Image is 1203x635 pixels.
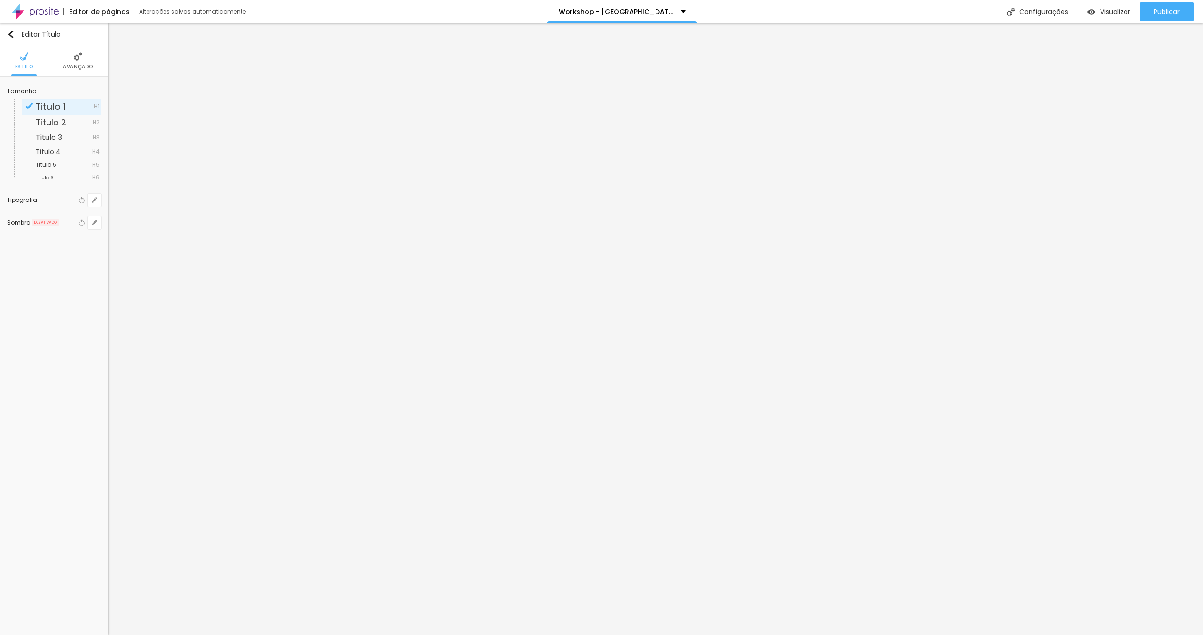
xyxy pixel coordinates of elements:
[139,9,247,15] div: Alterações salvas automaticamente
[93,120,100,125] span: H2
[20,52,28,61] img: Icone
[1007,8,1015,16] img: Icone
[1154,8,1180,15] span: Publicar
[1087,8,1095,16] img: view-1.svg
[92,162,100,168] span: H5
[108,23,1203,635] iframe: Editor
[36,116,66,128] span: Titulo 2
[36,147,61,156] span: Titulo 4
[94,104,100,109] span: H1
[7,31,15,38] img: Icone
[32,219,59,226] span: DESATIVADO
[1078,2,1140,21] button: Visualizar
[74,52,82,61] img: Icone
[36,100,66,113] span: Titulo 1
[63,64,93,69] span: Avançado
[92,149,100,155] span: H4
[15,64,33,69] span: Estilo
[7,88,101,94] div: Tamanho
[559,8,674,15] p: Workshop - [GEOGRAPHIC_DATA]
[7,31,61,38] div: Editar Título
[36,161,56,169] span: Titulo 5
[36,132,62,143] span: Titulo 3
[7,220,31,225] div: Sombra
[36,174,54,181] span: Titulo 6
[63,8,130,15] div: Editor de páginas
[25,102,33,110] img: Icone
[7,197,77,203] div: Tipografia
[92,175,100,180] span: H6
[1140,2,1194,21] button: Publicar
[1100,8,1130,15] span: Visualizar
[93,135,100,140] span: H3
